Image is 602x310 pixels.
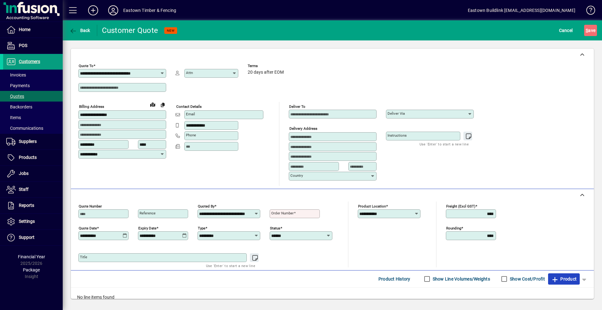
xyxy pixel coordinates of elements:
[3,70,63,80] a: Invoices
[6,115,21,120] span: Items
[3,214,63,229] a: Settings
[19,171,29,176] span: Jobs
[167,29,175,33] span: NEW
[19,219,35,224] span: Settings
[548,273,580,285] button: Product
[3,182,63,197] a: Staff
[19,235,34,240] span: Support
[63,25,97,36] app-page-header-button: Back
[19,139,37,144] span: Suppliers
[83,5,103,16] button: Add
[559,25,573,35] span: Cancel
[3,38,63,54] a: POS
[19,155,37,160] span: Products
[586,25,595,35] span: ave
[158,100,168,110] button: Copy to Delivery address
[79,204,102,208] mat-label: Quote number
[557,25,574,36] button: Cancel
[3,102,63,112] a: Backorders
[186,71,193,75] mat-label: Attn
[18,254,45,259] span: Financial Year
[378,274,410,284] span: Product History
[3,80,63,91] a: Payments
[19,187,29,192] span: Staff
[79,64,93,68] mat-label: Quote To
[198,226,205,230] mat-label: Type
[3,230,63,245] a: Support
[248,70,284,75] span: 20 days after EOM
[102,25,158,35] div: Customer Quote
[289,104,305,109] mat-label: Deliver To
[468,5,575,15] div: Eastown Buildlink [EMAIL_ADDRESS][DOMAIN_NAME]
[3,22,63,38] a: Home
[582,1,594,22] a: Knowledge Base
[420,140,469,148] mat-hint: Use 'Enter' to start a new line
[19,27,30,32] span: Home
[6,104,32,109] span: Backorders
[19,59,40,64] span: Customers
[80,255,87,259] mat-label: Title
[431,276,490,282] label: Show Line Volumes/Weights
[584,25,597,36] button: Save
[19,43,27,48] span: POS
[446,226,461,230] mat-label: Rounding
[586,28,588,33] span: S
[551,274,577,284] span: Product
[446,204,475,208] mat-label: Freight (excl GST)
[3,91,63,102] a: Quotes
[3,123,63,134] a: Communications
[3,134,63,150] a: Suppliers
[290,173,303,178] mat-label: Country
[69,28,90,33] span: Back
[270,226,280,230] mat-label: Status
[140,211,156,215] mat-label: Reference
[6,94,24,99] span: Quotes
[3,150,63,166] a: Products
[206,262,255,269] mat-hint: Use 'Enter' to start a new line
[376,273,413,285] button: Product History
[198,204,214,208] mat-label: Quoted by
[138,226,156,230] mat-label: Expiry date
[3,112,63,123] a: Items
[23,267,40,272] span: Package
[19,203,34,208] span: Reports
[71,288,594,307] div: No line items found
[123,5,176,15] div: Eastown Timber & Fencing
[148,99,158,109] a: View on map
[388,133,407,138] mat-label: Instructions
[79,226,97,230] mat-label: Quote date
[186,133,196,137] mat-label: Phone
[3,198,63,213] a: Reports
[103,5,123,16] button: Profile
[248,64,285,68] span: Terms
[6,126,43,131] span: Communications
[3,166,63,181] a: Jobs
[388,111,405,116] mat-label: Deliver via
[6,83,30,88] span: Payments
[358,204,386,208] mat-label: Product location
[271,211,294,215] mat-label: Order number
[186,112,195,116] mat-label: Email
[68,25,92,36] button: Back
[509,276,545,282] label: Show Cost/Profit
[6,72,26,77] span: Invoices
